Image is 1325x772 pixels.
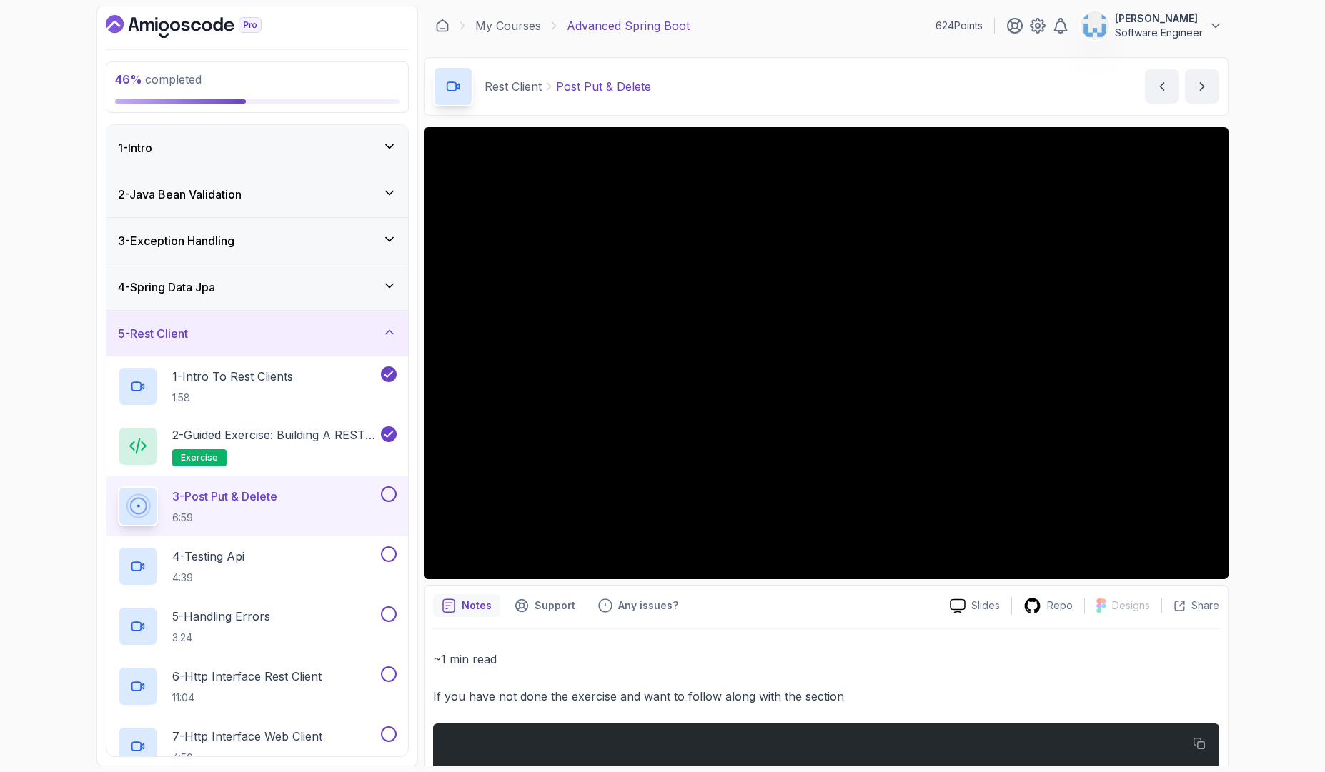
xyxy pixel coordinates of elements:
[1047,598,1073,613] p: Repo
[118,186,242,203] h3: 2 - Java Bean Validation
[424,127,1229,579] iframe: 2 - POST PUT & DELETE
[1081,11,1223,40] button: user profile image[PERSON_NAME]Software Engineer
[118,606,397,646] button: 5-Handling Errors3:24
[433,594,500,617] button: notes button
[938,598,1011,613] a: Slides
[971,598,1000,613] p: Slides
[172,751,322,765] p: 4:50
[172,668,322,685] p: 6 - Http Interface Rest Client
[1161,598,1219,613] button: Share
[936,19,983,33] p: 624 Points
[106,264,408,310] button: 4-Spring Data Jpa
[535,598,575,613] p: Support
[118,546,397,586] button: 4-Testing Api4:39
[172,571,244,585] p: 4:39
[172,368,293,385] p: 1 - Intro To Rest Clients
[172,391,293,405] p: 1:58
[172,511,277,525] p: 6:59
[1185,69,1219,104] button: next content
[1115,26,1203,40] p: Software Engineer
[506,594,584,617] button: Support button
[567,17,690,34] p: Advanced Spring Boot
[106,311,408,356] button: 5-Rest Client
[1012,597,1084,615] a: Repo
[118,279,215,296] h3: 4 - Spring Data Jpa
[1115,11,1203,26] p: [PERSON_NAME]
[172,691,322,705] p: 11:04
[106,125,408,171] button: 1-Intro
[115,72,202,86] span: completed
[172,608,270,625] p: 5 - Handling Errors
[181,452,218,463] span: exercise
[118,486,397,526] button: 3-Post Put & Delete6:59
[1081,12,1108,39] img: user profile image
[618,598,678,613] p: Any issues?
[1191,598,1219,613] p: Share
[118,232,234,249] h3: 3 - Exception Handling
[118,139,152,156] h3: 1 - Intro
[118,366,397,406] button: 1-Intro To Rest Clients1:58
[118,426,397,466] button: 2-Guided Exercise: Building a REST Clientexercise
[1145,69,1179,104] button: previous content
[462,598,492,613] p: Notes
[172,426,378,443] p: 2 - Guided Exercise: Building a REST Client
[118,666,397,706] button: 6-Http Interface Rest Client11:04
[106,15,294,38] a: Dashboard
[433,649,1219,669] p: ~1 min read
[118,726,397,766] button: 7-Http Interface Web Client4:50
[118,325,188,342] h3: 5 - Rest Client
[172,548,244,565] p: 4 - Testing Api
[172,488,277,505] p: 3 - Post Put & Delete
[172,631,270,645] p: 3:24
[1112,598,1150,613] p: Designs
[435,19,450,33] a: Dashboard
[106,218,408,264] button: 3-Exception Handling
[106,171,408,217] button: 2-Java Bean Validation
[590,594,687,617] button: Feedback button
[556,78,651,95] p: Post Put & Delete
[115,72,142,86] span: 46 %
[172,728,322,745] p: 7 - Http Interface Web Client
[485,78,542,95] p: Rest Client
[433,686,1219,706] p: If you have not done the exercise and want to follow along with the section
[475,17,541,34] a: My Courses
